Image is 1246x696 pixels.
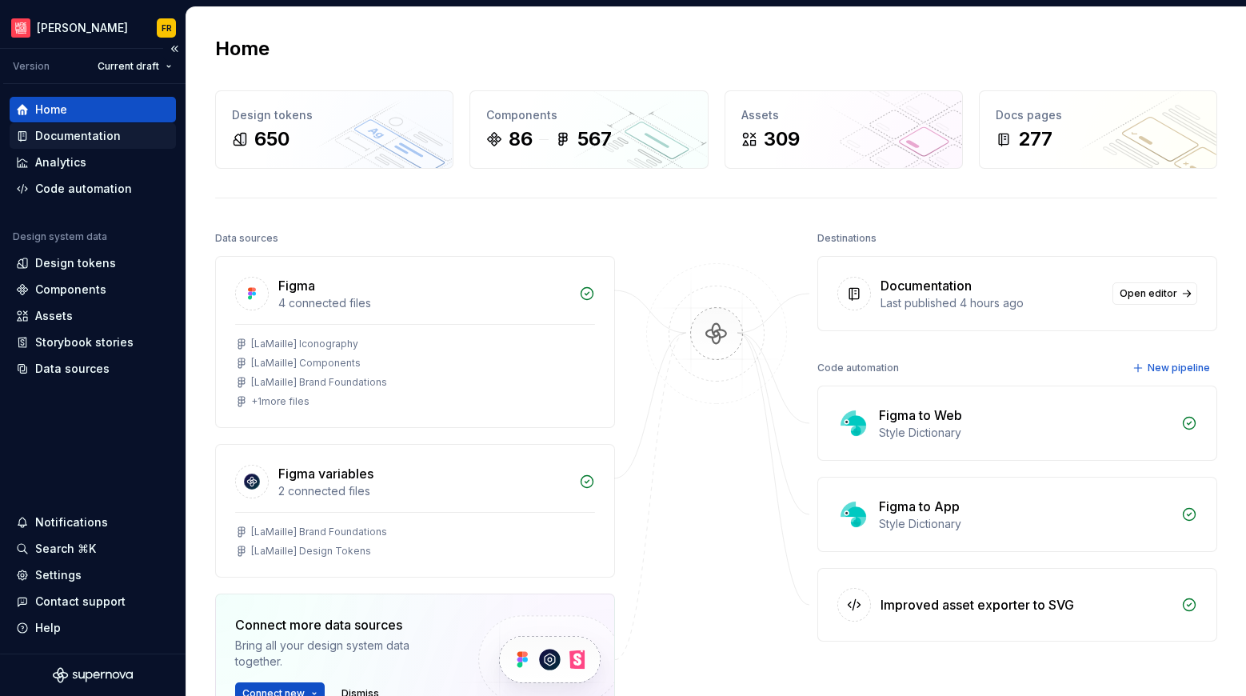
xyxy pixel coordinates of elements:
[162,22,172,34] div: FR
[1112,282,1197,305] a: Open editor
[251,338,358,350] div: [LaMaille] Iconography
[879,406,962,425] div: Figma to Web
[10,562,176,588] a: Settings
[1128,357,1217,379] button: New pipeline
[235,638,451,670] div: Bring all your design system data together.
[215,90,453,169] a: Design tokens650
[251,526,387,538] div: [LaMaille] Brand Foundations
[817,357,899,379] div: Code automation
[879,425,1172,441] div: Style Dictionary
[1148,362,1210,374] span: New pipeline
[741,107,946,123] div: Assets
[35,361,110,377] div: Data sources
[10,510,176,535] button: Notifications
[486,107,691,123] div: Components
[1120,287,1177,300] span: Open editor
[254,126,290,152] div: 650
[35,308,73,324] div: Assets
[35,282,106,298] div: Components
[10,330,176,355] a: Storybook stories
[996,107,1200,123] div: Docs pages
[879,516,1172,532] div: Style Dictionary
[10,589,176,614] button: Contact support
[10,97,176,122] a: Home
[879,497,960,516] div: Figma to App
[13,230,107,243] div: Design system data
[469,90,708,169] a: Components86567
[215,444,615,578] a: Figma variables2 connected files[LaMaille] Brand Foundations[LaMaille] Design Tokens
[10,250,176,276] a: Design tokens
[37,20,128,36] div: [PERSON_NAME]
[10,123,176,149] a: Documentation
[35,567,82,583] div: Settings
[11,18,30,38] img: f15b4b9a-d43c-4bd8-bdfb-9b20b89b7814.png
[251,545,371,558] div: [LaMaille] Design Tokens
[881,276,972,295] div: Documentation
[10,150,176,175] a: Analytics
[35,514,108,530] div: Notifications
[10,277,176,302] a: Components
[98,60,159,73] span: Current draft
[53,667,133,683] svg: Supernova Logo
[10,303,176,329] a: Assets
[35,128,121,144] div: Documentation
[35,255,116,271] div: Design tokens
[10,356,176,382] a: Data sources
[3,10,182,45] button: [PERSON_NAME]FR
[90,55,179,78] button: Current draft
[35,334,134,350] div: Storybook stories
[10,536,176,562] button: Search ⌘K
[725,90,963,169] a: Assets309
[278,464,373,483] div: Figma variables
[881,295,1103,311] div: Last published 4 hours ago
[278,276,315,295] div: Figma
[163,38,186,60] button: Collapse sidebar
[215,36,270,62] h2: Home
[35,181,132,197] div: Code automation
[35,541,96,557] div: Search ⌘K
[35,154,86,170] div: Analytics
[35,620,61,636] div: Help
[577,126,612,152] div: 567
[278,483,569,499] div: 2 connected files
[35,594,126,610] div: Contact support
[10,176,176,202] a: Code automation
[278,295,569,311] div: 4 connected files
[881,595,1074,614] div: Improved asset exporter to SVG
[1018,126,1052,152] div: 277
[764,126,800,152] div: 309
[235,615,451,634] div: Connect more data sources
[251,376,387,389] div: [LaMaille] Brand Foundations
[509,126,533,152] div: 86
[10,615,176,641] button: Help
[251,357,361,370] div: [LaMaille] Components
[817,227,877,250] div: Destinations
[251,395,310,408] div: + 1 more files
[215,256,615,428] a: Figma4 connected files[LaMaille] Iconography[LaMaille] Components[LaMaille] Brand Foundations+1mo...
[35,102,67,118] div: Home
[979,90,1217,169] a: Docs pages277
[13,60,50,73] div: Version
[215,227,278,250] div: Data sources
[232,107,437,123] div: Design tokens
